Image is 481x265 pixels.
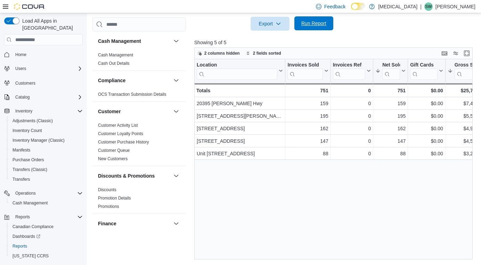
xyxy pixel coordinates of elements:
[287,124,328,133] div: 162
[301,20,326,27] span: Run Report
[196,86,283,95] div: Totals
[98,123,138,128] a: Customer Activity List
[7,116,85,126] button: Adjustments (Classic)
[13,107,35,115] button: Inventory
[10,232,43,241] a: Dashboards
[197,149,283,158] div: Unit [STREET_ADDRESS]
[172,219,180,228] button: Finance
[7,145,85,155] button: Manifests
[13,189,39,197] button: Operations
[455,62,480,69] div: Gross Sales
[98,53,133,57] a: Cash Management
[197,99,283,108] div: 20395 [PERSON_NAME] Hwy
[14,3,45,10] img: Cova
[10,126,83,135] span: Inventory Count
[15,214,30,220] span: Reports
[382,62,400,80] div: Net Sold
[98,61,130,66] span: Cash Out Details
[92,51,186,70] div: Cash Management
[7,135,85,145] button: Inventory Manager (Classic)
[13,243,27,249] span: Reports
[10,146,83,154] span: Manifests
[19,17,83,31] span: Load All Apps in [GEOGRAPHIC_DATA]
[333,62,370,80] button: Invoices Ref
[333,112,370,120] div: 0
[375,149,406,158] div: 88
[410,99,443,108] div: $0.00
[287,62,328,80] button: Invoices Sold
[333,99,370,108] div: 0
[10,146,33,154] a: Manifests
[13,64,83,73] span: Users
[10,223,83,231] span: Canadian Compliance
[13,213,83,221] span: Reports
[410,112,443,120] div: $0.00
[10,175,33,184] a: Transfers
[98,148,130,153] span: Customer Queue
[375,112,406,120] div: 195
[10,117,83,125] span: Adjustments (Classic)
[98,156,128,161] a: New Customers
[15,80,35,86] span: Customers
[98,148,130,153] a: Customer Queue
[1,106,85,116] button: Inventory
[287,62,323,69] div: Invoices Sold
[251,17,290,31] button: Export
[98,195,131,201] span: Promotion Details
[172,76,180,85] button: Compliance
[204,50,240,56] span: 2 columns hidden
[13,177,30,182] span: Transfers
[375,62,406,80] button: Net Sold
[420,2,422,11] p: |
[98,172,155,179] h3: Discounts & Promotions
[7,155,85,165] button: Purchase Orders
[10,232,83,241] span: Dashboards
[10,252,51,260] a: [US_STATE] CCRS
[7,241,85,251] button: Reports
[324,3,345,10] span: Feedback
[13,78,83,87] span: Customers
[382,62,400,69] div: Net Sold
[375,86,406,95] div: 751
[10,165,83,174] span: Transfers (Classic)
[10,156,83,164] span: Purchase Orders
[98,220,116,227] h3: Finance
[10,252,83,260] span: Washington CCRS
[13,93,83,101] span: Catalog
[351,3,366,10] input: Dark Mode
[172,37,180,45] button: Cash Management
[197,124,283,133] div: [STREET_ADDRESS]
[375,99,406,108] div: 159
[172,107,180,116] button: Customer
[13,253,49,259] span: [US_STATE] CCRS
[375,137,406,145] div: 147
[98,220,171,227] button: Finance
[13,118,53,124] span: Adjustments (Classic)
[410,86,443,95] div: $0.00
[98,92,166,97] a: OCS Transaction Submission Details
[7,251,85,261] button: [US_STATE] CCRS
[197,62,277,80] div: Location
[15,94,30,100] span: Catalog
[333,62,365,80] div: Invoices Ref
[7,198,85,208] button: Cash Management
[10,199,50,207] a: Cash Management
[10,117,56,125] a: Adjustments (Classic)
[10,165,50,174] a: Transfers (Classic)
[10,156,47,164] a: Purchase Orders
[455,62,480,80] div: Gross Sales
[1,64,85,73] button: Users
[98,38,171,45] button: Cash Management
[7,165,85,174] button: Transfers (Classic)
[195,49,243,57] button: 2 columns hidden
[333,137,370,145] div: 0
[13,189,83,197] span: Operations
[92,186,186,213] div: Discounts & Promotions
[10,223,56,231] a: Canadian Compliance
[13,157,44,163] span: Purchase Orders
[98,196,131,201] a: Promotion Details
[410,62,443,80] button: Gift Cards
[98,77,171,84] button: Compliance
[172,172,180,180] button: Discounts & Promotions
[197,62,277,69] div: Location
